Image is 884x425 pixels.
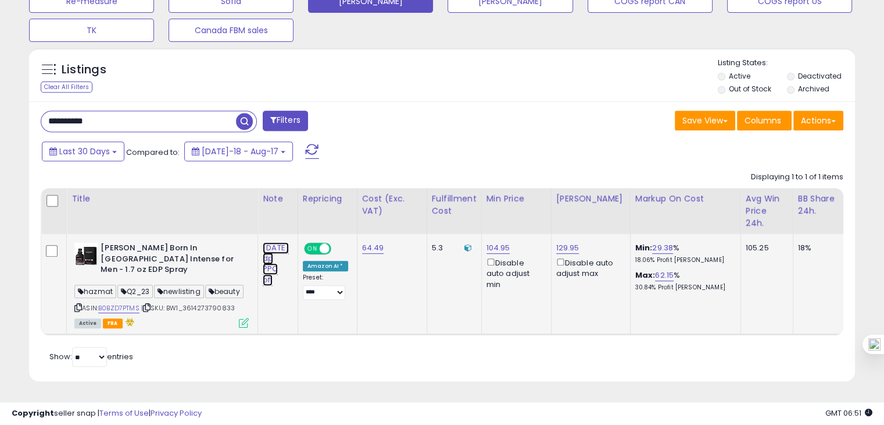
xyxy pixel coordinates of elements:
[432,243,473,253] div: 5.3
[630,188,740,234] th: The percentage added to the cost of goods (COGS) that forms the calculator for Min & Max prices.
[330,244,348,254] span: OFF
[798,243,836,253] div: 18%
[12,408,202,419] div: seller snap | |
[303,261,348,271] div: Amazon AI *
[556,242,579,254] a: 129.95
[74,318,101,328] span: All listings currently available for purchase on Amazon
[42,141,124,161] button: Last 30 Days
[154,285,204,298] span: newlisting
[635,243,732,264] div: %
[746,243,784,253] div: 105.25
[652,242,673,254] a: 29.38
[556,256,621,279] div: Disable auto adjust max
[746,193,788,229] div: Avg Win Price 24h.
[635,242,653,253] b: Min:
[729,71,750,81] label: Active
[205,285,244,298] span: beauty
[305,244,320,254] span: ON
[169,19,294,42] button: Canada FBM sales
[62,62,106,78] h5: Listings
[751,172,843,183] div: Displaying 1 to 1 of 1 items
[798,193,840,217] div: BB Share 24h.
[263,242,289,286] a: [DATE] dp PPC off
[99,408,149,419] a: Terms of Use
[362,193,422,217] div: Cost (Exc. VAT)
[635,270,732,292] div: %
[825,408,872,419] span: 2025-09-17 06:51 GMT
[303,274,348,300] div: Preset:
[793,111,843,130] button: Actions
[303,193,352,205] div: Repricing
[74,243,98,266] img: 41Z7yn+qqQL._SL40_.jpg
[29,19,154,42] button: TK
[141,303,235,313] span: | SKU: BW1_3614273790833
[101,243,242,278] b: [PERSON_NAME] Born In [GEOGRAPHIC_DATA] Intense for Men - 1.7 oz EDP Spray
[74,285,116,298] span: hazmat
[556,193,625,205] div: [PERSON_NAME]
[868,338,881,350] img: one_i.png
[117,285,153,298] span: Q2_23
[184,141,293,161] button: [DATE]-18 - Aug-17
[737,111,792,130] button: Columns
[103,318,123,328] span: FBA
[263,193,293,205] div: Note
[718,58,855,69] p: Listing States:
[123,318,135,326] i: hazardous material
[675,111,735,130] button: Save View
[797,71,841,81] label: Deactivated
[151,408,202,419] a: Privacy Policy
[432,193,477,217] div: Fulfillment Cost
[202,146,278,157] span: [DATE]-18 - Aug-17
[797,84,829,94] label: Archived
[49,351,133,362] span: Show: entries
[729,84,771,94] label: Out of Stock
[263,111,308,131] button: Filters
[41,82,92,93] div: Clear All Filters
[635,193,736,205] div: Markup on Cost
[635,284,732,292] p: 30.84% Profit [PERSON_NAME]
[635,256,732,264] p: 18.06% Profit [PERSON_NAME]
[98,303,139,313] a: B0BZD7PTMS
[74,243,249,327] div: ASIN:
[486,256,542,290] div: Disable auto adjust min
[655,270,674,281] a: 62.15
[12,408,54,419] strong: Copyright
[745,115,781,126] span: Columns
[126,147,180,158] span: Compared to:
[362,242,384,254] a: 64.49
[486,242,510,254] a: 104.95
[635,270,656,281] b: Max:
[59,146,110,157] span: Last 30 Days
[486,193,546,205] div: Min Price
[71,193,253,205] div: Title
